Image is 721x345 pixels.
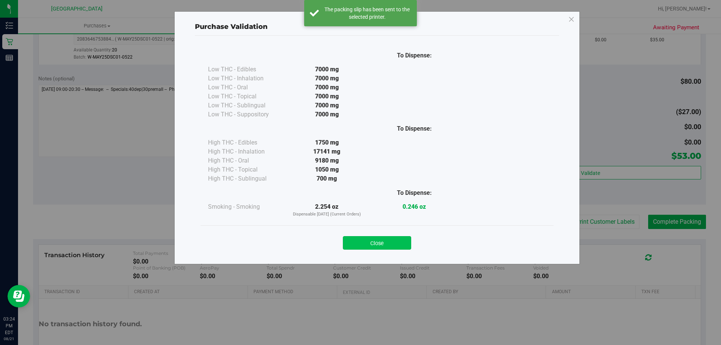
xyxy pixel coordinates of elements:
[283,165,371,174] div: 1050 mg
[283,156,371,165] div: 9180 mg
[283,174,371,183] div: 700 mg
[208,74,283,83] div: Low THC - Inhalation
[208,147,283,156] div: High THC - Inhalation
[283,138,371,147] div: 1750 mg
[208,156,283,165] div: High THC - Oral
[283,110,371,119] div: 7000 mg
[208,202,283,211] div: Smoking - Smoking
[403,203,426,210] strong: 0.246 oz
[208,174,283,183] div: High THC - Sublingual
[208,110,283,119] div: Low THC - Suppository
[343,236,411,250] button: Close
[208,101,283,110] div: Low THC - Sublingual
[283,202,371,218] div: 2.254 oz
[195,23,268,31] span: Purchase Validation
[283,83,371,92] div: 7000 mg
[323,6,411,21] div: The packing slip has been sent to the selected printer.
[371,51,458,60] div: To Dispense:
[208,83,283,92] div: Low THC - Oral
[371,188,458,197] div: To Dispense:
[283,92,371,101] div: 7000 mg
[283,74,371,83] div: 7000 mg
[208,165,283,174] div: High THC - Topical
[208,138,283,147] div: High THC - Edibles
[283,211,371,218] p: Dispensable [DATE] (Current Orders)
[283,65,371,74] div: 7000 mg
[8,285,30,307] iframe: Resource center
[283,147,371,156] div: 17141 mg
[208,92,283,101] div: Low THC - Topical
[208,65,283,74] div: Low THC - Edibles
[283,101,371,110] div: 7000 mg
[371,124,458,133] div: To Dispense:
